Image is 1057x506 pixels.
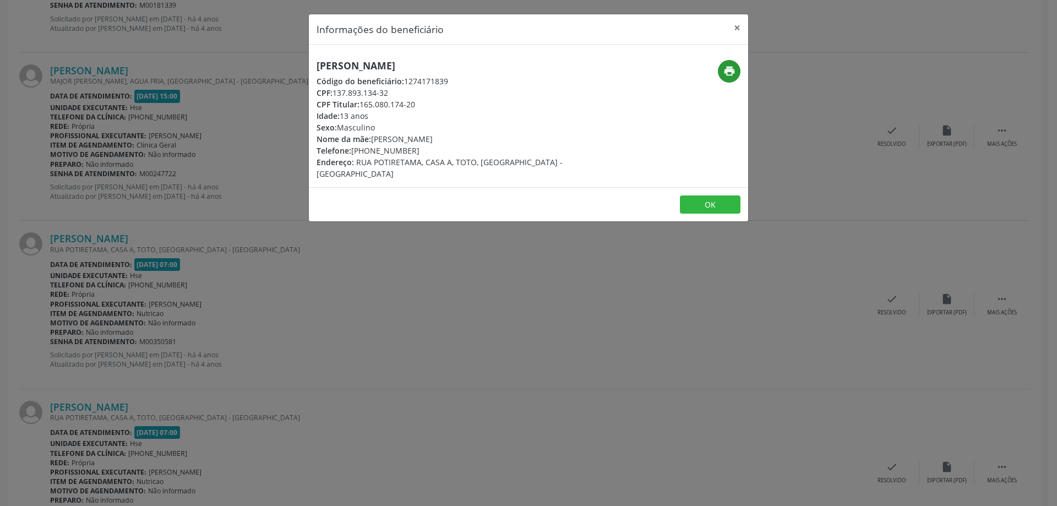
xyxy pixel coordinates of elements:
[317,145,594,156] div: [PHONE_NUMBER]
[317,60,594,72] h5: [PERSON_NAME]
[317,122,594,133] div: Masculino
[317,87,594,99] div: 137.893.134-32
[317,88,333,98] span: CPF:
[317,145,351,156] span: Telefone:
[723,65,735,77] i: print
[317,134,371,144] span: Nome da mãe:
[317,157,354,167] span: Endereço:
[317,111,340,121] span: Idade:
[317,22,444,36] h5: Informações do beneficiário
[317,76,404,86] span: Código do beneficiário:
[317,99,359,110] span: CPF Titular:
[680,195,740,214] button: OK
[317,133,594,145] div: [PERSON_NAME]
[317,110,594,122] div: 13 anos
[317,157,563,179] span: RUA POTIRETAMA, CASA A, TOTO, [GEOGRAPHIC_DATA] - [GEOGRAPHIC_DATA]
[317,75,594,87] div: 1274171839
[726,14,748,41] button: Close
[317,99,594,110] div: 165.080.174-20
[317,122,337,133] span: Sexo:
[718,60,740,83] button: print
